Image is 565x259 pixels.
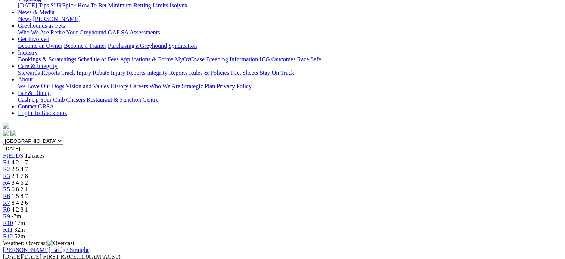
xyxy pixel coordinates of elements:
[3,233,13,240] a: R12
[18,29,49,36] a: Who We Are
[14,226,25,233] span: 32m
[50,2,76,9] a: SUREpick
[18,36,49,42] a: Get Involved
[78,2,107,9] a: How To Bet
[25,152,44,159] span: 12 races
[18,22,65,29] a: Greyhounds as Pets
[3,130,9,136] img: facebook.svg
[18,83,562,90] div: About
[147,70,187,76] a: Integrity Reports
[120,56,173,62] a: Applications & Forms
[12,173,28,179] span: 2 1 7 8
[3,226,13,233] a: R11
[3,173,10,179] a: R3
[18,43,562,49] div: Get Involved
[3,220,13,226] a: R10
[182,83,215,89] a: Strategic Plan
[108,29,160,36] a: GAP SA Assessments
[12,179,28,186] span: 8 4 6 2
[33,16,80,22] a: [PERSON_NAME]
[217,83,252,89] a: Privacy Policy
[12,213,21,219] span: -7m
[110,83,128,89] a: History
[12,206,28,213] span: 4 2 8 1
[18,9,55,15] a: News & Media
[12,166,28,172] span: 2 5 4 7
[18,49,38,56] a: Industry
[18,76,33,83] a: About
[3,213,10,219] a: R9
[18,63,58,69] a: Care & Integrity
[10,130,16,136] img: twitter.svg
[18,56,562,63] div: Industry
[18,16,562,22] div: News & Media
[3,152,23,159] a: FIELDS
[231,70,258,76] a: Fact Sheets
[297,56,321,62] a: Race Safe
[130,83,148,89] a: Careers
[3,200,10,206] a: R7
[15,233,25,240] span: 52m
[206,56,258,62] a: Breeding Information
[47,240,74,247] img: Overcast
[66,83,109,89] a: Vision and Values
[18,70,562,76] div: Care & Integrity
[189,70,229,76] a: Rules & Policies
[149,83,180,89] a: Who We Are
[3,206,10,213] a: R8
[12,186,28,192] span: 6 8 2 1
[170,2,187,9] a: Isolynx
[18,2,562,9] div: Wagering
[15,220,25,226] span: 17m
[3,166,10,172] a: R2
[3,159,10,166] a: R1
[12,193,28,199] span: 1 5 8 7
[3,186,10,192] a: R5
[3,193,10,199] a: R6
[175,56,205,62] a: MyOzChase
[18,2,49,9] a: [DATE] Tips
[18,96,562,103] div: Bar & Dining
[111,70,145,76] a: Injury Reports
[18,43,62,49] a: Become an Owner
[12,200,28,206] span: 8 4 2 6
[3,179,10,186] a: R4
[12,159,28,166] span: 4 2 1 7
[18,96,65,103] a: Cash Up Your Club
[18,29,562,36] div: Greyhounds as Pets
[61,70,109,76] a: Track Injury Rebate
[18,70,60,76] a: Stewards Reports
[18,16,31,22] a: News
[18,110,67,116] a: Login To Blackbook
[260,70,294,76] a: Stay On Track
[108,43,167,49] a: Purchasing a Greyhound
[3,145,69,152] input: Select date
[18,103,54,110] a: Contact GRSA
[3,123,9,129] img: logo-grsa-white.png
[78,56,118,62] a: Schedule of Fees
[168,43,197,49] a: Syndication
[108,2,168,9] a: Minimum Betting Limits
[18,90,51,96] a: Bar & Dining
[18,83,64,89] a: We Love Our Dogs
[260,56,295,62] a: ICG Outcomes
[66,96,158,103] a: Chasers Restaurant & Function Centre
[3,240,74,246] span: Weather: Overcast
[64,43,106,49] a: Become a Trainer
[3,247,89,253] a: [PERSON_NAME] Bridge Straight
[18,56,76,62] a: Bookings & Scratchings
[50,29,106,36] a: Retire Your Greyhound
